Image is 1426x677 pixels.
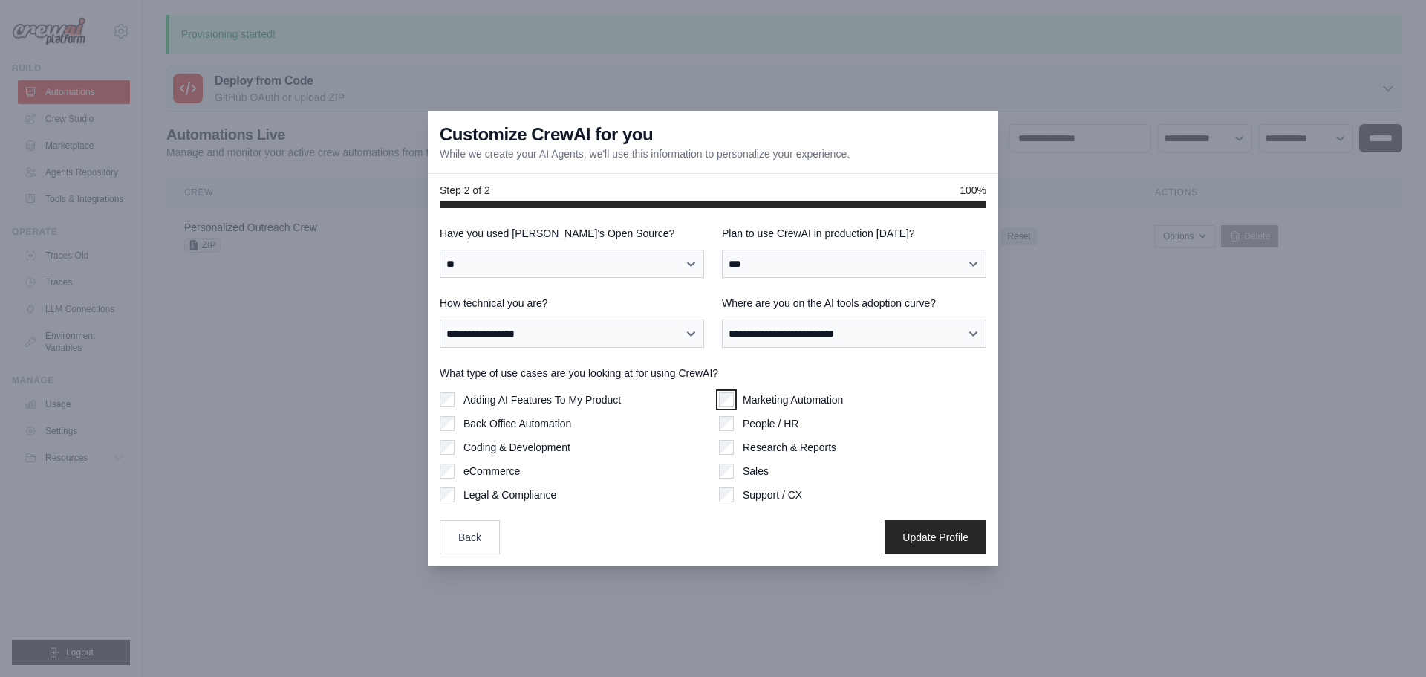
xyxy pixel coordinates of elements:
label: Support / CX [743,487,802,502]
button: Update Profile [885,520,986,554]
label: Legal & Compliance [463,487,556,502]
p: While we create your AI Agents, we'll use this information to personalize your experience. [440,146,850,161]
label: Have you used [PERSON_NAME]'s Open Source? [440,226,704,241]
label: Sales [743,464,769,479]
label: eCommerce [463,464,520,479]
h3: Customize CrewAI for you [440,123,653,146]
button: Back [440,520,500,554]
label: Plan to use CrewAI in production [DATE]? [722,226,986,241]
label: Back Office Automation [463,416,571,431]
label: What type of use cases are you looking at for using CrewAI? [440,366,986,380]
label: Adding AI Features To My Product [463,392,621,407]
label: Coding & Development [463,440,570,455]
span: 100% [960,183,986,198]
label: Where are you on the AI tools adoption curve? [722,296,986,311]
label: People / HR [743,416,798,431]
span: Step 2 of 2 [440,183,490,198]
label: Research & Reports [743,440,836,455]
label: How technical you are? [440,296,704,311]
label: Marketing Automation [743,392,843,407]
